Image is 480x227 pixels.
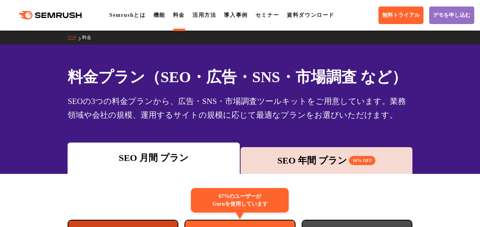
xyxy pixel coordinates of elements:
[244,154,409,167] div: SEO 年間 プラン
[192,12,216,18] a: 活用方法
[429,6,474,24] a: デモを申し込む
[287,12,335,18] a: 資料ダウンロード
[382,12,420,19] span: 無料トライアル
[224,12,247,18] a: 導入事例
[82,35,97,40] a: 料金
[109,12,145,18] a: Semrushとは
[255,12,279,18] a: セミナー
[68,35,82,40] a: TOP
[433,12,470,19] span: デモを申し込む
[378,6,423,24] a: 無料トライアル
[68,66,412,88] h1: 料金プラン（SEO・広告・SNS・市場調査 など）
[71,151,236,165] div: SEO 月間 プラン
[191,188,289,212] div: 67%のユーザーが Guruを使用しています
[349,156,375,165] span: 16% OFF
[68,94,412,122] div: SEOの3つの料金プランから、広告・SNS・市場調査ツールキットをご用意しています。業務領域や会社の規模、運用するサイトの規模に応じて最適なプランをお選びいただけます。
[154,12,165,18] a: 機能
[173,12,185,18] a: 料金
